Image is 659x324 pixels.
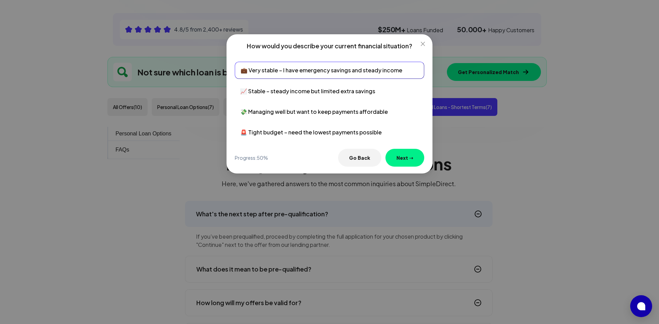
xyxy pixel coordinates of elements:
[630,295,652,317] button: Open chat window
[235,154,268,161] div: Progress: 50 %
[235,83,424,99] button: 📈 Stable – steady income but limited extra savings
[420,41,426,47] span: close
[247,41,412,51] p: How would you describe your current financial situation?
[235,104,424,120] button: 💸 Managing well but want to keep payments affordable
[385,149,424,167] button: Next ➝
[419,40,427,48] button: Close
[338,149,381,167] button: Go Back
[235,62,424,79] button: 💼 Very stable – I have emergency savings and steady income
[235,124,424,141] button: 🚨 Tight budget – need the lowest payments possible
